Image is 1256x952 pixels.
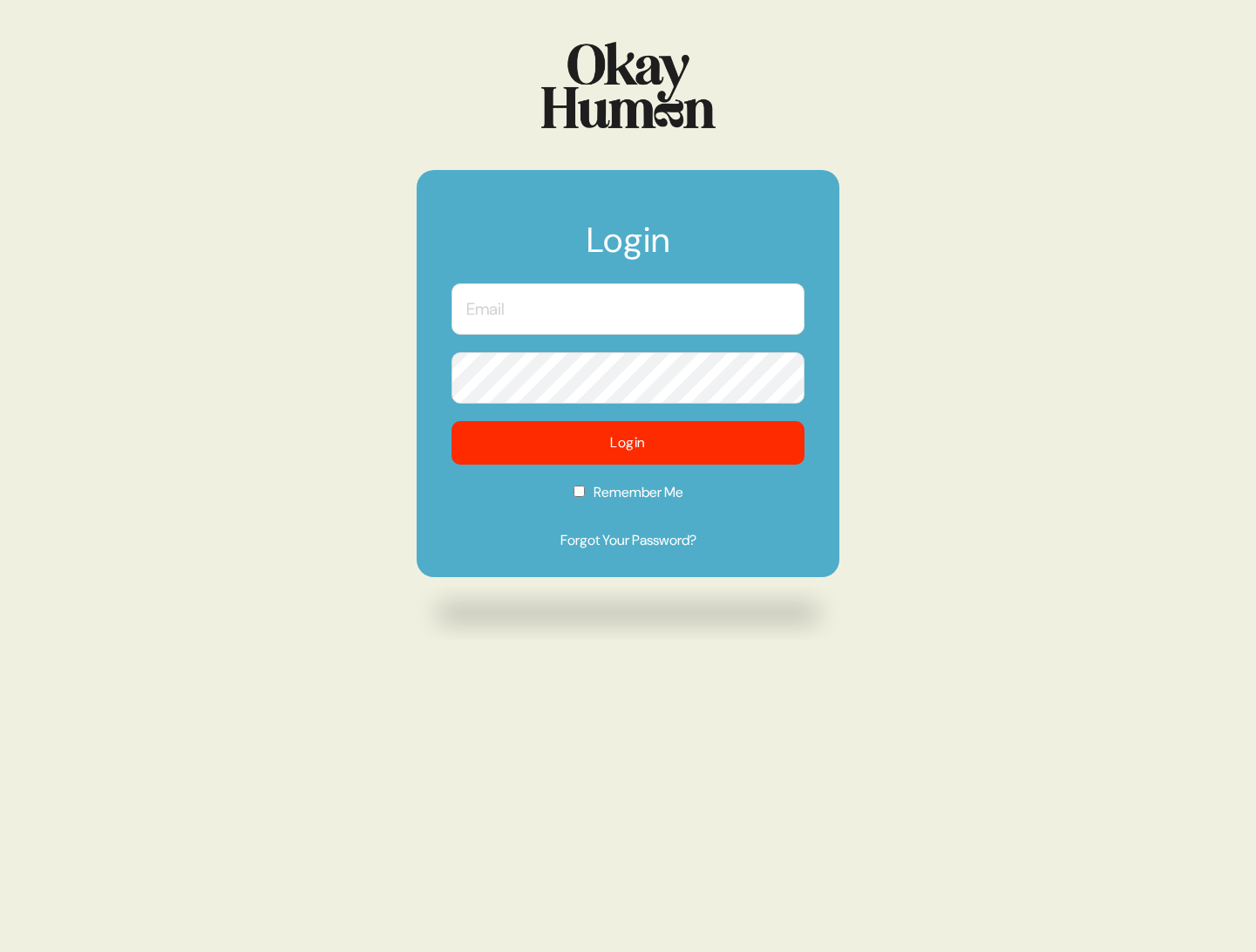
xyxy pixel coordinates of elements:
[541,42,716,128] img: Logo
[451,222,805,275] h1: Login
[451,530,805,551] a: Forgot Your Password?
[451,283,805,335] input: Email
[417,586,839,641] img: Drop shadow
[574,486,585,497] input: Remember Me
[451,421,805,465] button: Login
[451,482,805,514] label: Remember Me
